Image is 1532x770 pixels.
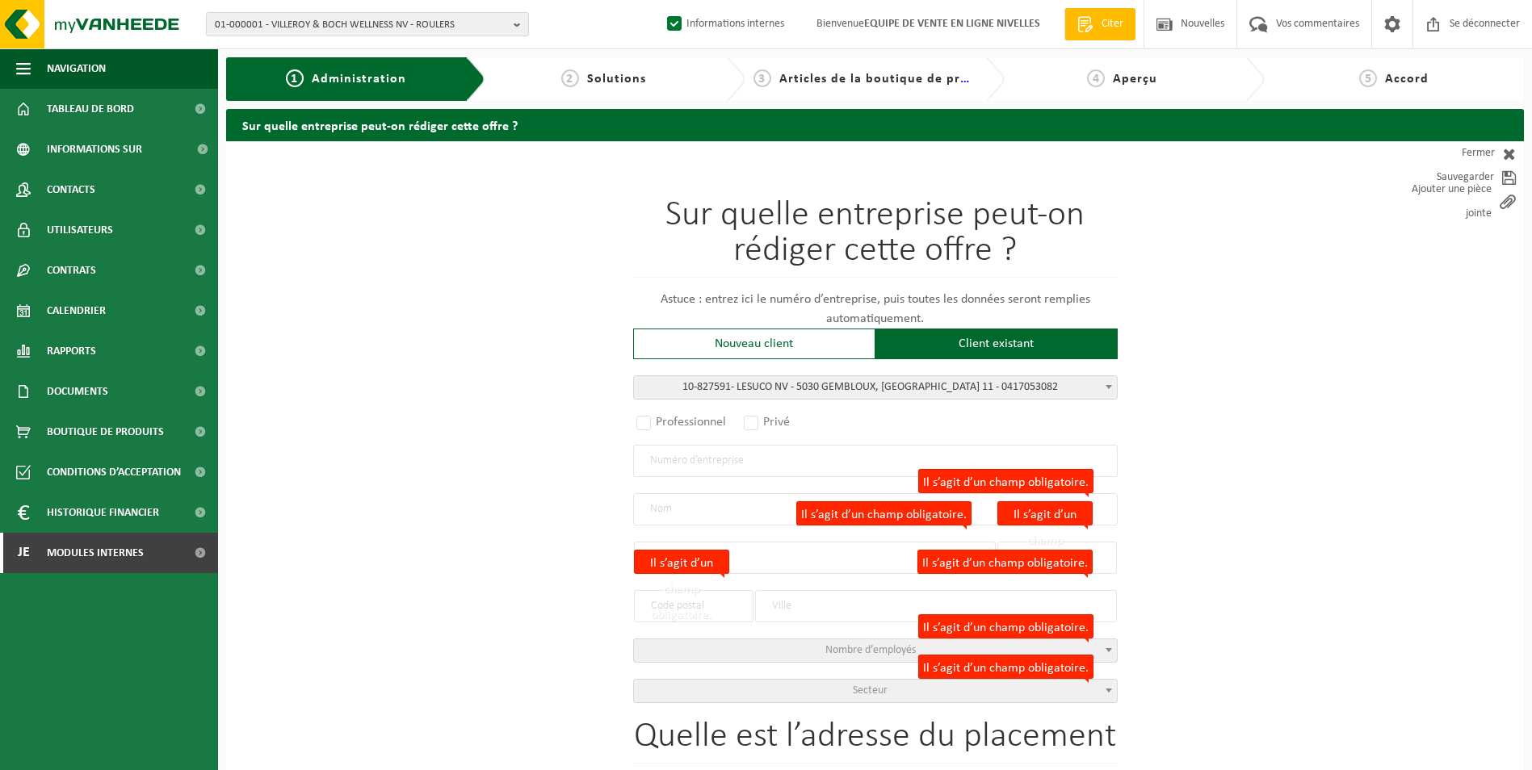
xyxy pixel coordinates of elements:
[47,412,164,452] span: Boutique de produits
[741,411,795,433] label: Privé
[918,655,1093,679] label: Il s’agit d’un champ obligatoire.
[853,684,888,697] span: Secteur
[215,13,507,37] span: 01-000001 - VILLEROY & BOCH WELLNESS NV - ROULERS
[825,644,916,656] span: Nombre d’employés
[779,73,1000,86] span: Articles de la boutique de produits
[634,590,753,622] input: Code postal
[633,198,1118,278] h1: Sur quelle entreprise peut-on rédiger cette offre ?
[1064,8,1135,40] a: Citer
[312,73,406,86] span: Administration
[875,329,1118,359] div: Client existant
[633,493,1118,525] input: Nom
[47,371,108,412] span: Documents
[1359,69,1377,87] span: 5
[47,169,95,210] span: Contacts
[47,492,159,533] span: Historique financier
[1385,73,1429,86] span: Accord
[238,69,453,89] a: 1Administration
[16,533,31,573] span: Je
[226,109,1524,140] h2: Sur quelle entreprise peut-on rédiger cette offre ?
[634,376,1117,399] span: <span class="highlight"><span class="highlight">10-827591</span></span> - LESUCO NV - 5030 GEMBLO...
[917,550,1093,574] label: Il s’agit d’un champ obligatoire.
[633,329,875,359] div: Nouveau client
[1437,165,1494,190] font: Sauvegarder
[1273,69,1516,89] a: 5Accord
[997,501,1093,525] label: Il s’agit d’un champ obligatoire.
[633,445,1118,477] input: Numéro d’entreprise
[206,12,529,36] button: 01-000001 - VILLEROY & BOCH WELLNESS NV - ROULERS
[1387,178,1492,226] font: Ajouter une pièce jointe
[47,89,134,129] span: Tableau de bord
[864,18,1040,30] strong: EQUIPE DE VENTE EN LIGNE NIVELLES
[753,69,771,87] span: 3
[755,590,1117,622] input: Ville
[633,719,1118,764] h1: Quelle est l’adresse du placement
[918,614,1093,638] label: Il s’agit d’un champ obligatoire.
[633,290,1118,329] p: Astuce : entrez ici le numéro d’entreprise, puis toutes les données seront remplies automatiquement.
[664,12,784,36] label: Informations internes
[1087,69,1105,87] span: 4
[1113,73,1157,86] span: Aperçu
[1098,16,1127,32] span: Citer
[1379,141,1524,165] a: Fermer
[753,69,972,89] a: 3Articles de la boutique de produits
[816,18,1040,30] font: Bienvenue
[633,411,731,433] label: Professionnel
[634,550,729,574] label: Il s’agit d’un champ obligatoire.
[633,375,1118,400] span: <span class="highlight"><span class="highlight">10-827591</span></span> - LESUCO NV - 5030 GEMBLO...
[47,129,187,169] span: Informations sur l’entreprise
[286,69,304,87] span: 1
[47,291,106,331] span: Calendrier
[47,533,144,573] span: Modules internes
[47,210,113,250] span: Utilisateurs
[1462,141,1495,165] font: Fermer
[47,250,96,291] span: Contrats
[682,381,731,393] span: 10-827591
[493,69,712,89] a: 2Solutions
[47,48,106,89] span: Navigation
[561,69,579,87] span: 2
[47,452,181,492] span: Conditions d’acceptation
[634,542,996,574] input: Rue
[1013,69,1232,89] a: 4Aperçu
[587,73,646,86] span: Solutions
[1379,190,1524,214] a: Ajouter une pièce jointe
[1379,165,1524,190] a: Sauvegarder
[918,469,1093,493] label: Il s’agit d’un champ obligatoire.
[47,331,96,371] span: Rapports
[796,501,972,525] label: Il s’agit d’un champ obligatoire.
